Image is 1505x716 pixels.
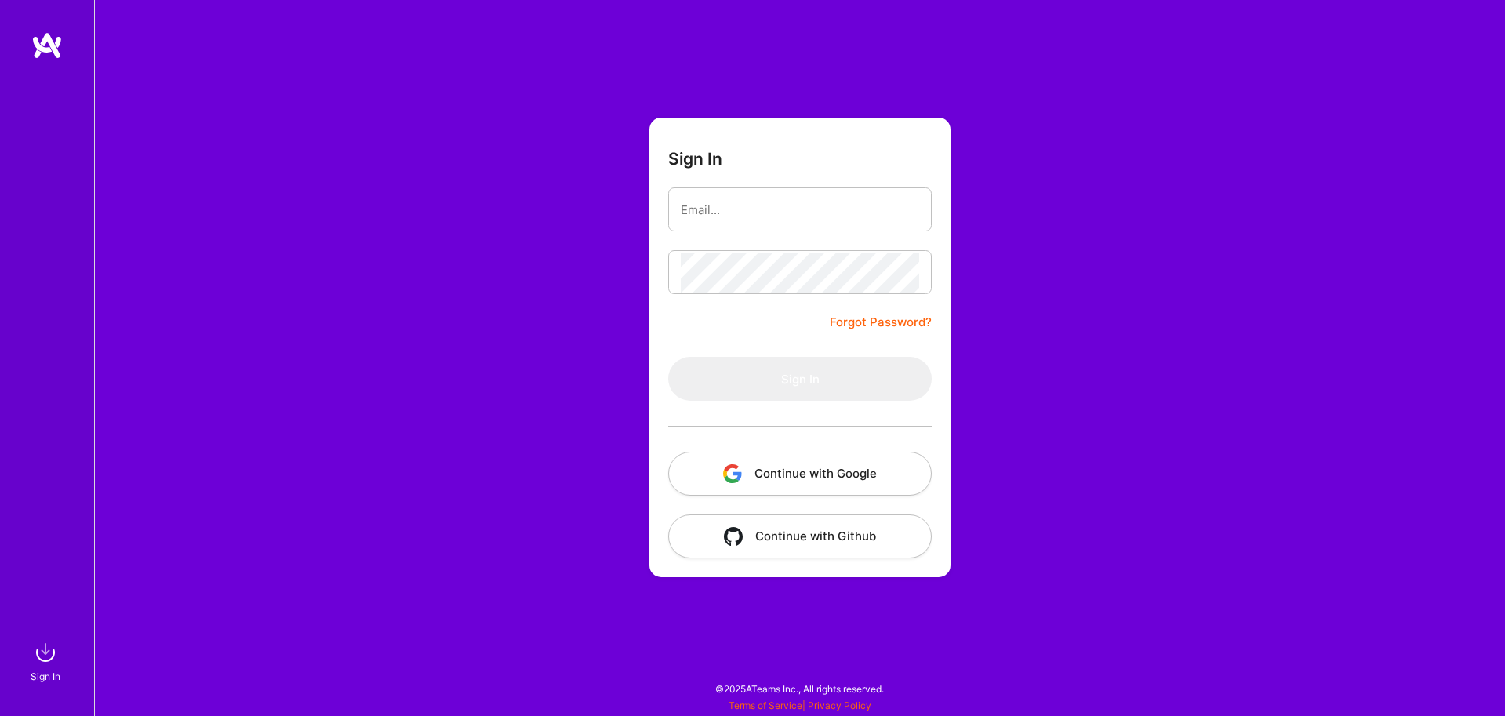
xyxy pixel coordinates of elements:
[729,700,802,711] a: Terms of Service
[94,669,1505,708] div: © 2025 ATeams Inc., All rights reserved.
[30,637,61,668] img: sign in
[668,357,932,401] button: Sign In
[668,452,932,496] button: Continue with Google
[31,668,60,685] div: Sign In
[31,31,63,60] img: logo
[808,700,871,711] a: Privacy Policy
[668,514,932,558] button: Continue with Github
[681,190,919,230] input: Email...
[729,700,871,711] span: |
[723,464,742,483] img: icon
[724,527,743,546] img: icon
[33,637,61,685] a: sign inSign In
[668,149,722,169] h3: Sign In
[830,313,932,332] a: Forgot Password?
